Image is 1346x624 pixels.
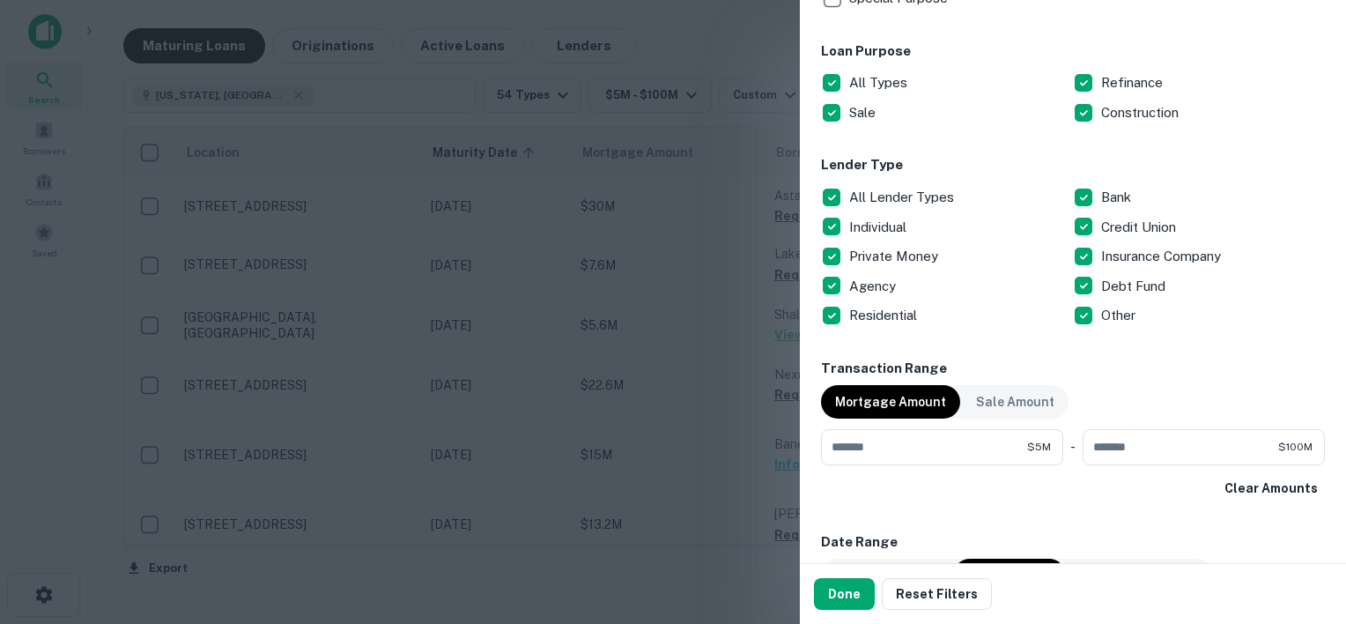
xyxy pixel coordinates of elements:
p: Debt Fund [1101,276,1169,297]
p: Individual [849,217,910,238]
p: Other [1101,305,1139,326]
p: All Lender Types [849,187,958,208]
h6: Date Range [821,532,1325,553]
p: All Types [849,72,911,93]
p: Mortgage Amount [835,392,946,412]
p: Bank [1101,187,1135,208]
button: Done [814,578,875,610]
p: Refinance [1101,72,1166,93]
p: Private Money [849,246,942,267]
button: Clear Amounts [1217,472,1325,504]
span: $100M [1278,439,1313,455]
button: Reset Filters [882,578,992,610]
p: Credit Union [1101,217,1180,238]
p: Sale Amount [976,392,1054,412]
h6: Loan Purpose [821,41,1325,62]
h6: Lender Type [821,155,1325,175]
p: Residential [849,305,921,326]
h6: Transaction Range [821,359,1325,379]
div: - [1070,429,1076,464]
p: Sale [849,102,879,123]
span: $5M [1027,439,1051,455]
p: Insurance Company [1101,246,1224,267]
p: Construction [1101,102,1182,123]
p: Agency [849,276,899,297]
iframe: Chat Widget [1258,483,1346,568]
